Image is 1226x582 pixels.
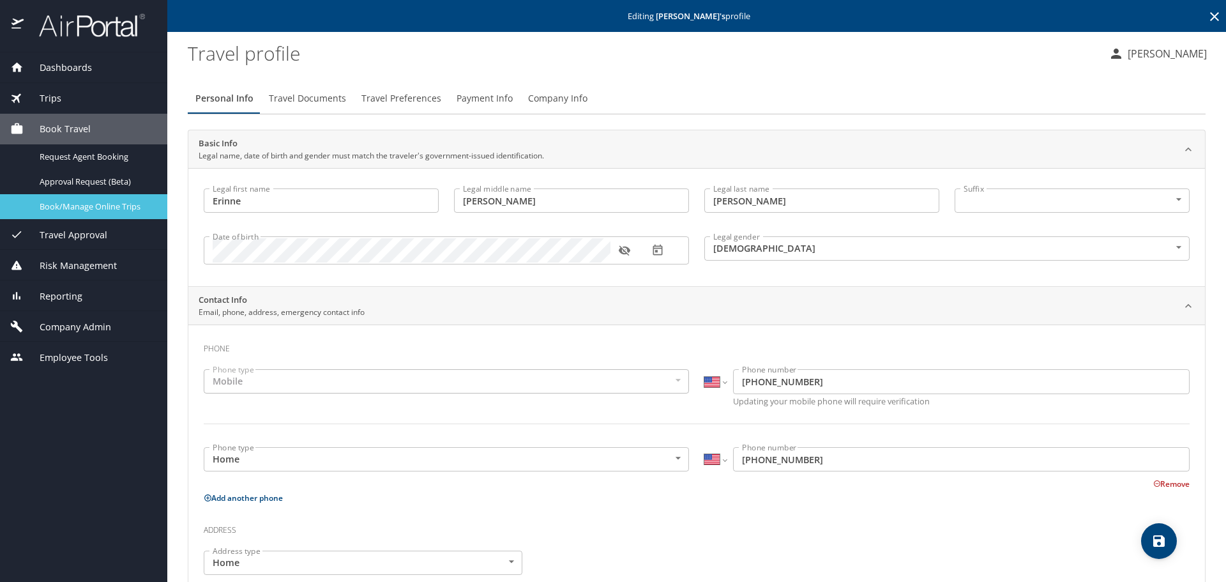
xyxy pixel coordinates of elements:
span: Dashboards [24,61,92,75]
p: Editing profile [171,12,1222,20]
span: Employee Tools [24,351,108,365]
span: Risk Management [24,259,117,273]
span: Travel Documents [269,91,346,107]
div: Profile [188,83,1206,114]
span: Personal Info [195,91,254,107]
div: ​ [955,188,1190,213]
h3: Phone [204,335,1190,356]
span: Company Info [528,91,587,107]
button: [PERSON_NAME] [1103,42,1212,65]
p: Email, phone, address, emergency contact info [199,307,365,318]
h2: Basic Info [199,137,544,150]
button: Remove [1153,479,1190,489]
div: Mobile [204,369,689,394]
div: Contact InfoEmail, phone, address, emergency contact info [188,287,1205,325]
p: [PERSON_NAME] [1124,46,1207,61]
div: Home [204,447,689,471]
div: Basic InfoLegal name, date of birth and gender must match the traveler's government-issued identi... [188,168,1205,286]
span: Payment Info [457,91,513,107]
p: Updating your mobile phone will require verification [733,397,1190,406]
button: save [1141,523,1177,559]
div: Home [204,551,522,575]
span: Book Travel [24,122,91,136]
h2: Contact Info [199,294,365,307]
h1: Travel profile [188,33,1098,73]
strong: [PERSON_NAME] 's [656,10,725,22]
span: Book/Manage Online Trips [40,201,152,213]
img: airportal-logo.png [25,13,145,38]
span: Trips [24,91,61,105]
div: [DEMOGRAPHIC_DATA] [704,236,1190,261]
span: Approval Request (Beta) [40,176,152,188]
button: Add another phone [204,493,283,503]
span: Travel Approval [24,228,107,242]
span: Reporting [24,289,82,303]
h3: Address [204,516,1190,538]
img: icon-airportal.png [11,13,25,38]
span: Company Admin [24,320,111,334]
span: Travel Preferences [361,91,441,107]
span: Request Agent Booking [40,151,152,163]
div: Basic InfoLegal name, date of birth and gender must match the traveler's government-issued identi... [188,130,1205,169]
p: Legal name, date of birth and gender must match the traveler's government-issued identification. [199,150,544,162]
